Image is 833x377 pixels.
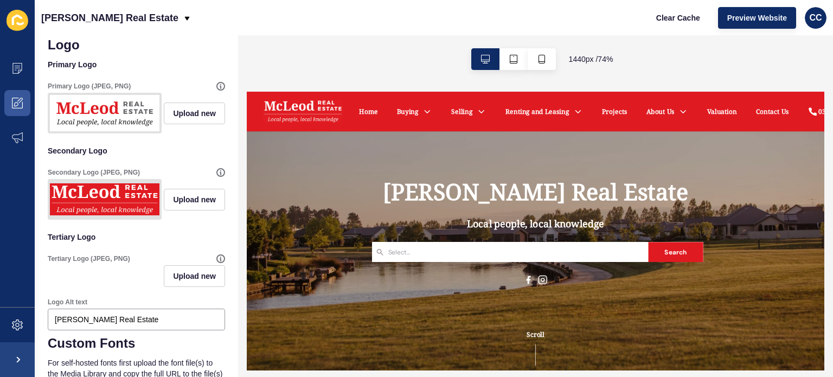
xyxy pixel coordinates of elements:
div: 03 308 0027 [773,21,822,34]
img: d9fb15975e4763943b86aa6594d8d1d2.jpg [50,95,159,131]
h1: [PERSON_NAME] Real Estate [184,117,597,153]
input: Select... [191,210,245,224]
div: Scroll [4,322,777,370]
p: Secondary Logo [48,139,225,163]
button: Search [543,203,617,231]
a: Selling [277,21,305,34]
span: Clear Cache [656,12,700,23]
button: Upload new [164,265,225,287]
span: Upload new [173,108,216,119]
p: Primary Logo [48,53,225,76]
label: Secondary Logo (JPEG, PNG) [48,168,140,177]
h2: Local people, local knowledge [298,170,483,186]
h1: Custom Fonts [48,336,225,351]
span: Preview Website [727,12,787,23]
span: Upload new [173,194,216,205]
a: Renting and Leasing [350,21,435,34]
button: Preview Website [718,7,796,29]
img: 2773b09bf72a437ec21d5c5b643b2871.jpg [50,181,159,218]
span: 1440 px / 74 % [569,54,613,65]
button: Upload new [164,103,225,124]
button: Upload new [164,189,225,210]
a: Valuation [623,21,663,34]
span: CC [809,12,822,23]
label: Logo Alt text [48,298,87,306]
img: McLeod Real Estate [22,11,130,43]
a: About Us [541,21,578,34]
p: [PERSON_NAME] Real Estate [41,4,178,31]
a: Projects [480,21,515,34]
a: Home [152,21,177,34]
span: Upload new [173,271,216,282]
label: Tertiary Logo (JPEG, PNG) [48,254,130,263]
a: 03 308 0027 [759,21,822,34]
h1: Logo [48,37,225,53]
label: Primary Logo (JPEG, PNG) [48,82,131,91]
a: Contact Us [689,21,733,34]
p: Tertiary Logo [48,225,225,249]
a: Buying [203,21,233,34]
button: Clear Cache [647,7,709,29]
